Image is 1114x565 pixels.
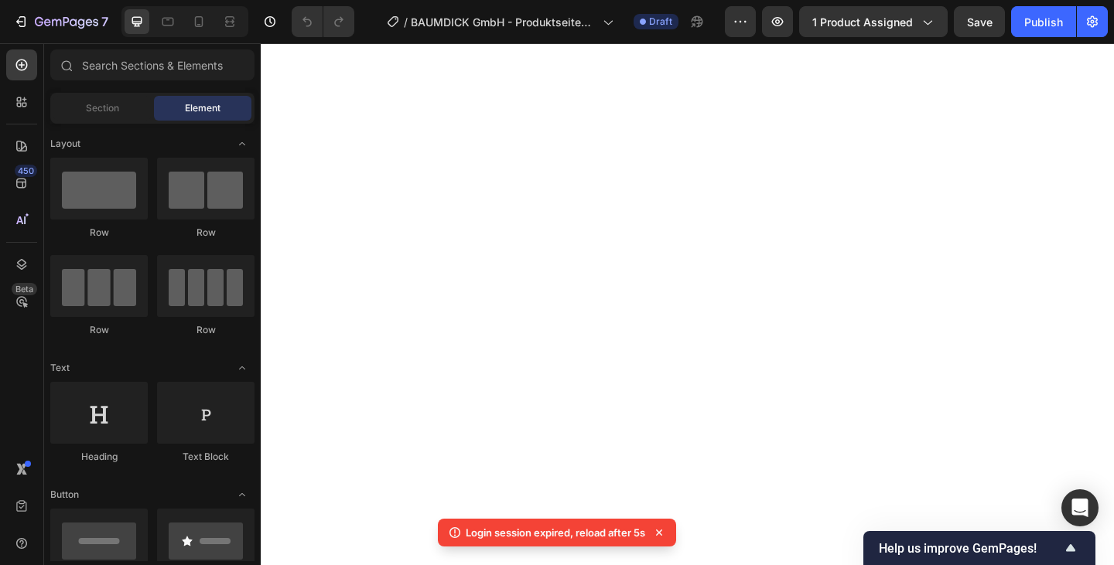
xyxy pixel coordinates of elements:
[50,323,148,337] div: Row
[50,488,79,502] span: Button
[230,482,255,507] span: Toggle open
[879,539,1080,557] button: Show survey - Help us improve GemPages!
[230,356,255,380] span: Toggle open
[157,226,255,240] div: Row
[292,6,354,37] div: Undo/Redo
[799,6,948,37] button: 1 product assigned
[86,101,119,115] span: Section
[230,131,255,156] span: Toggle open
[404,14,408,30] span: /
[261,43,1114,565] iframe: Design area
[967,15,993,29] span: Save
[1011,6,1076,37] button: Publish
[50,226,148,240] div: Row
[12,283,37,295] div: Beta
[466,525,645,540] p: Login session expired, reload after 5s
[954,6,1005,37] button: Save
[50,450,148,464] div: Heading
[50,49,255,80] input: Search Sections & Elements
[879,541,1061,556] span: Help us improve GemPages!
[185,101,220,115] span: Element
[50,137,80,151] span: Layout
[812,14,913,30] span: 1 product assigned
[157,450,255,464] div: Text Block
[6,6,115,37] button: 7
[1024,14,1063,30] div: Publish
[101,12,108,31] p: 7
[411,14,596,30] span: BAUMDICK GmbH - Produktseitenlayout V1.0
[157,323,255,337] div: Row
[649,15,672,29] span: Draft
[50,361,70,375] span: Text
[1061,489,1099,526] div: Open Intercom Messenger
[15,165,37,177] div: 450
